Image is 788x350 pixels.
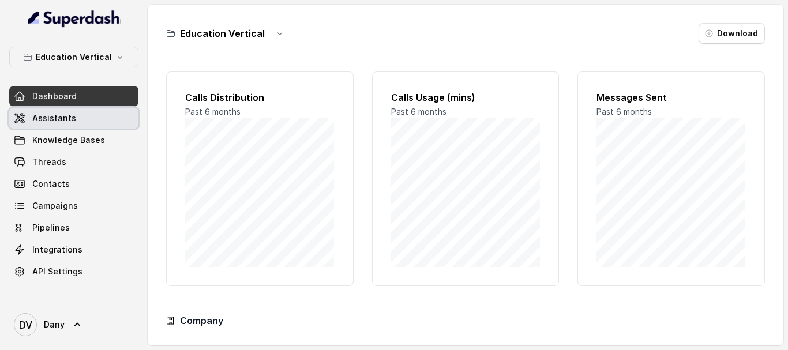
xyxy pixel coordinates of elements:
[32,244,82,255] span: Integrations
[32,200,78,212] span: Campaigns
[9,308,138,341] a: Dany
[180,27,265,40] h3: Education Vertical
[185,91,335,104] h2: Calls Distribution
[391,91,541,104] h2: Calls Usage (mins)
[9,217,138,238] a: Pipelines
[391,107,446,116] span: Past 6 months
[9,86,138,107] a: Dashboard
[32,156,66,168] span: Threads
[596,107,652,116] span: Past 6 months
[9,174,138,194] a: Contacts
[32,222,70,234] span: Pipelines
[9,47,138,67] button: Education Vertical
[9,239,138,260] a: Integrations
[9,130,138,150] a: Knowledge Bases
[32,112,76,124] span: Assistants
[28,9,121,28] img: light.svg
[185,107,241,116] span: Past 6 months
[596,91,746,104] h2: Messages Sent
[32,91,77,102] span: Dashboard
[9,152,138,172] a: Threads
[36,50,112,64] p: Education Vertical
[32,134,105,146] span: Knowledge Bases
[44,319,65,330] span: Dany
[32,266,82,277] span: API Settings
[9,195,138,216] a: Campaigns
[699,23,765,44] button: Download
[9,108,138,129] a: Assistants
[19,319,32,331] text: DV
[32,178,70,190] span: Contacts
[9,261,138,282] a: API Settings
[180,314,223,328] h3: Company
